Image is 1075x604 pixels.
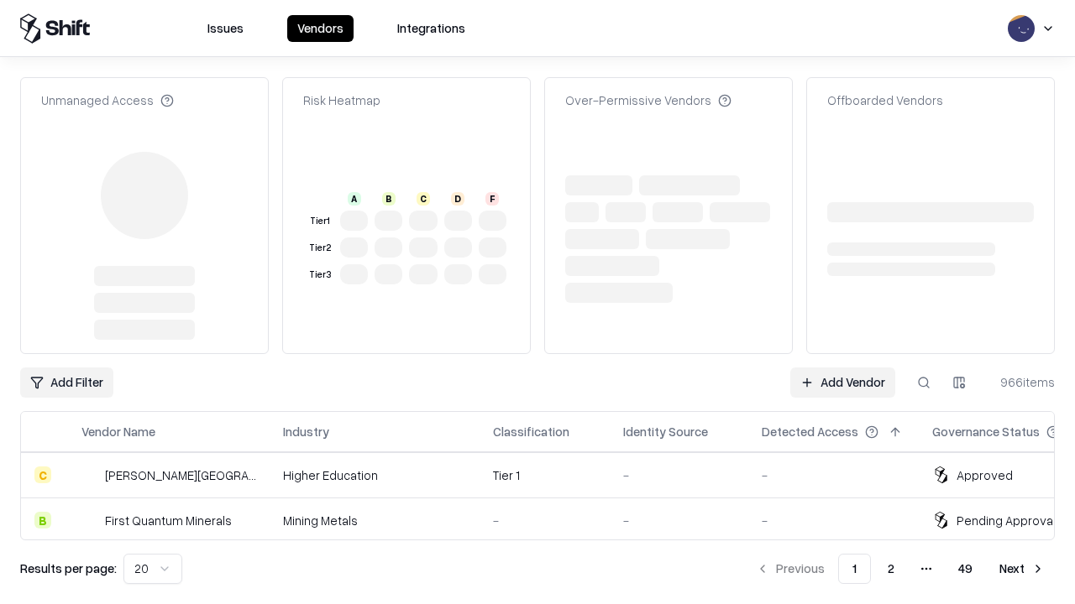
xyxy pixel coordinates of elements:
[303,91,380,109] div: Risk Heatmap
[287,15,354,42] button: Vendors
[283,466,466,484] div: Higher Education
[623,512,735,529] div: -
[81,512,98,528] img: First Quantum Minerals
[827,91,943,109] div: Offboarded Vendors
[623,423,708,440] div: Identity Source
[762,512,905,529] div: -
[762,466,905,484] div: -
[762,423,858,440] div: Detected Access
[348,192,361,206] div: A
[988,373,1055,391] div: 966 items
[307,268,333,282] div: Tier 3
[989,554,1055,584] button: Next
[41,91,174,109] div: Unmanaged Access
[283,423,329,440] div: Industry
[105,466,256,484] div: [PERSON_NAME][GEOGRAPHIC_DATA]
[485,192,499,206] div: F
[197,15,254,42] button: Issues
[417,192,430,206] div: C
[746,554,1055,584] nav: pagination
[34,512,51,528] div: B
[493,466,596,484] div: Tier 1
[957,466,1013,484] div: Approved
[20,560,117,577] p: Results per page:
[623,466,735,484] div: -
[932,423,1040,440] div: Governance Status
[81,423,155,440] div: Vendor Name
[874,554,908,584] button: 2
[34,466,51,483] div: C
[838,554,871,584] button: 1
[957,512,1056,529] div: Pending Approval
[493,423,569,440] div: Classification
[565,91,732,109] div: Over-Permissive Vendors
[790,367,895,398] a: Add Vendor
[283,512,466,529] div: Mining Metals
[382,192,396,206] div: B
[81,466,98,483] img: Reichman University
[945,554,986,584] button: 49
[307,241,333,255] div: Tier 2
[20,367,113,398] button: Add Filter
[387,15,475,42] button: Integrations
[307,214,333,228] div: Tier 1
[105,512,232,529] div: First Quantum Minerals
[451,192,464,206] div: D
[493,512,596,529] div: -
